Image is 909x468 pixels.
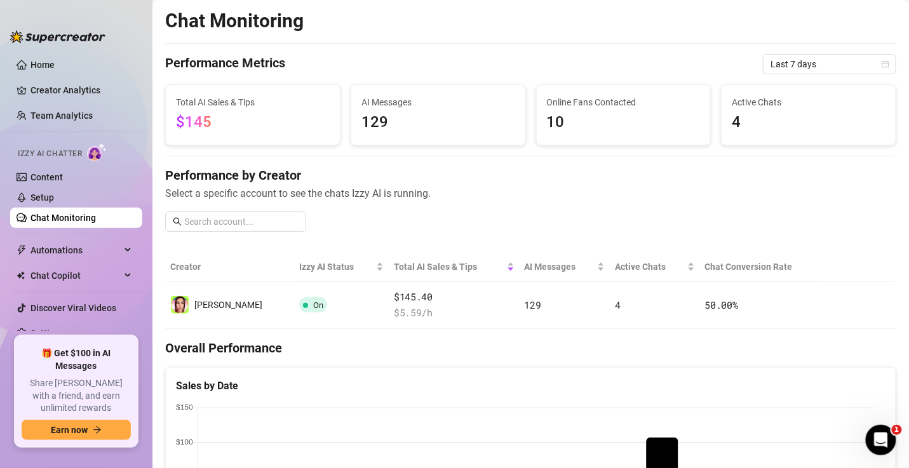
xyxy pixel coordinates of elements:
a: Settings [30,328,64,338]
span: 10 [547,110,701,135]
th: Chat Conversion Rate [700,252,823,282]
a: Chat Monitoring [30,213,96,223]
th: Creator [165,252,294,282]
span: Chat Copilot [30,265,121,286]
span: $ 5.59 /h [394,305,515,321]
a: Content [30,172,63,182]
span: [PERSON_NAME] [194,300,262,310]
h4: Overall Performance [165,339,896,357]
h4: Performance by Creator [165,166,896,184]
img: AI Chatter [87,143,107,161]
span: 1 [892,425,902,435]
span: Earn now [51,425,88,435]
span: Total AI Sales & Tips [176,95,330,109]
span: On [313,300,323,310]
span: Izzy AI Status [299,260,374,274]
a: Home [30,60,55,70]
iframe: Intercom live chat [866,425,896,455]
span: Active Chats [615,260,684,274]
th: Total AI Sales & Tips [389,252,520,282]
h2: Chat Monitoring [165,9,304,33]
span: thunderbolt [17,245,27,255]
img: Emily [171,296,189,314]
img: Chat Copilot [17,271,25,280]
a: Discover Viral Videos [30,303,116,313]
span: Select a specific account to see the chats Izzy AI is running. [165,185,896,201]
img: logo-BBDzfeDw.svg [10,30,105,43]
span: Automations [30,240,121,260]
span: Total AI Sales & Tips [394,260,504,274]
a: Creator Analytics [30,80,132,100]
span: Active Chats [732,95,885,109]
a: Team Analytics [30,110,93,121]
span: 50.00 % [705,298,738,311]
th: Izzy AI Status [294,252,389,282]
span: AI Messages [361,95,515,109]
span: calendar [882,60,889,68]
th: Active Chats [610,252,699,282]
input: Search account... [184,215,299,229]
span: Izzy AI Chatter [18,148,82,160]
th: AI Messages [520,252,610,282]
span: 4 [615,298,621,311]
h4: Performance Metrics [165,54,285,74]
span: 🎁 Get $100 in AI Messages [22,347,131,372]
span: Last 7 days [771,55,889,74]
span: arrow-right [93,425,102,434]
span: AI Messages [525,260,595,274]
span: search [173,217,182,226]
span: 129 [361,110,515,135]
span: 4 [732,110,885,135]
a: Setup [30,192,54,203]
span: Share [PERSON_NAME] with a friend, and earn unlimited rewards [22,377,131,415]
span: Online Fans Contacted [547,95,701,109]
span: $145.40 [394,290,515,305]
button: Earn nowarrow-right [22,420,131,440]
span: $145 [176,113,212,131]
span: 129 [525,298,541,311]
div: Sales by Date [176,378,885,394]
